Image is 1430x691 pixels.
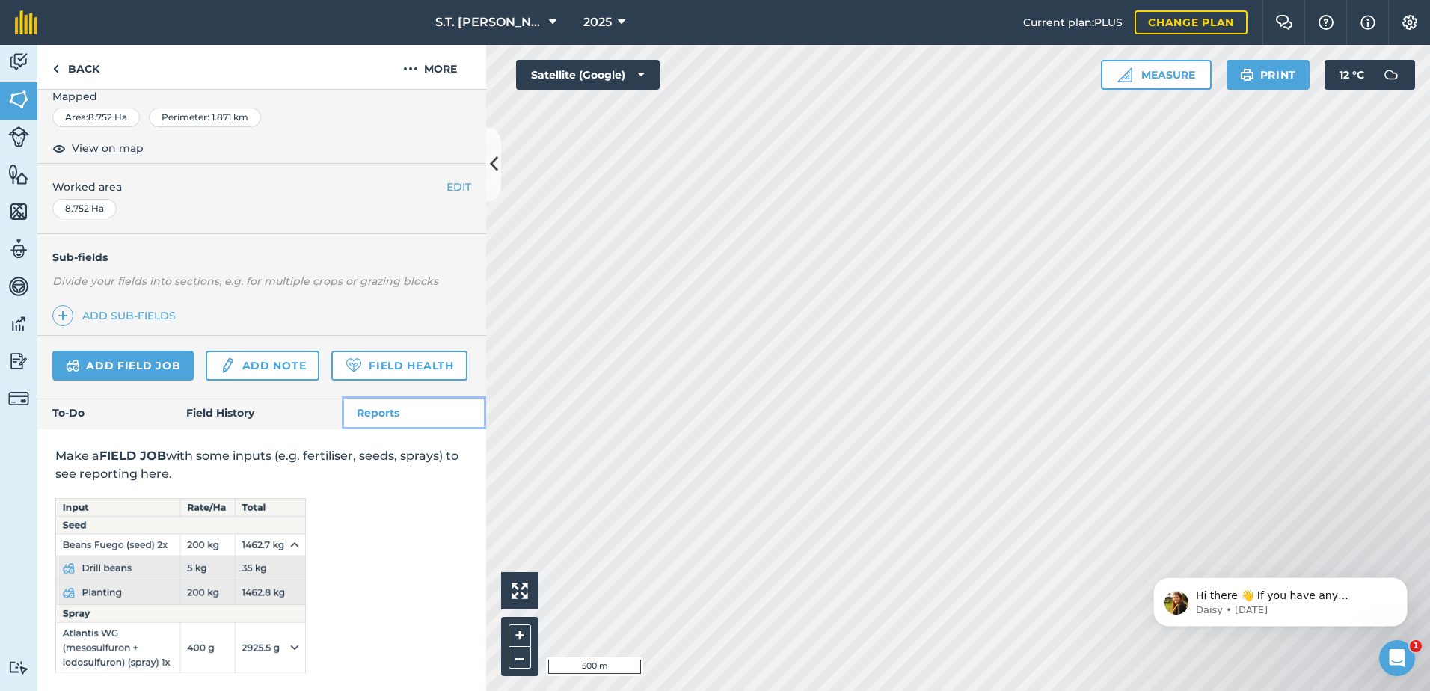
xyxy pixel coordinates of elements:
[8,660,29,675] img: svg+xml;base64,PD94bWwgdmVyc2lvbj0iMS4wIiBlbmNvZGluZz0idXRmLTgiPz4KPCEtLSBHZW5lcmF0b3I6IEFkb2JlIE...
[374,45,486,89] button: More
[52,274,438,288] em: Divide your fields into sections, e.g. for multiple crops or grazing blocks
[52,199,117,218] div: 8.752 Ha
[52,305,182,326] a: Add sub-fields
[342,396,486,429] a: Reports
[1401,15,1419,30] img: A cog icon
[8,88,29,111] img: svg+xml;base64,PHN2ZyB4bWxucz0iaHR0cDovL3d3dy53My5vcmcvMjAwMC9zdmciIHdpZHRoPSI1NiIgaGVpZ2h0PSI2MC...
[8,275,29,298] img: svg+xml;base64,PD94bWwgdmVyc2lvbj0iMS4wIiBlbmNvZGluZz0idXRmLTgiPz4KPCEtLSBHZW5lcmF0b3I6IEFkb2JlIE...
[219,357,236,375] img: svg+xml;base64,PD94bWwgdmVyc2lvbj0iMS4wIiBlbmNvZGluZz0idXRmLTgiPz4KPCEtLSBHZW5lcmF0b3I6IEFkb2JlIE...
[52,351,194,381] a: Add field job
[1376,60,1406,90] img: svg+xml;base64,PD94bWwgdmVyc2lvbj0iMS4wIiBlbmNvZGluZz0idXRmLTgiPz4KPCEtLSBHZW5lcmF0b3I6IEFkb2JlIE...
[1131,546,1430,651] iframe: Intercom notifications message
[331,351,467,381] a: Field Health
[1240,66,1254,84] img: svg+xml;base64,PHN2ZyB4bWxucz0iaHR0cDovL3d3dy53My5vcmcvMjAwMC9zdmciIHdpZHRoPSIxOSIgaGVpZ2h0PSIyNC...
[15,10,37,34] img: fieldmargin Logo
[1379,640,1415,676] iframe: Intercom live chat
[37,396,171,429] a: To-Do
[171,396,341,429] a: Field History
[509,624,531,647] button: +
[1227,60,1310,90] button: Print
[8,388,29,409] img: svg+xml;base64,PD94bWwgdmVyc2lvbj0iMS4wIiBlbmNvZGluZz0idXRmLTgiPz4KPCEtLSBHZW5lcmF0b3I6IEFkb2JlIE...
[66,357,80,375] img: svg+xml;base64,PD94bWwgdmVyc2lvbj0iMS4wIiBlbmNvZGluZz0idXRmLTgiPz4KPCEtLSBHZW5lcmF0b3I6IEFkb2JlIE...
[8,350,29,372] img: svg+xml;base64,PD94bWwgdmVyc2lvbj0iMS4wIiBlbmNvZGluZz0idXRmLTgiPz4KPCEtLSBHZW5lcmF0b3I6IEFkb2JlIE...
[58,307,68,325] img: svg+xml;base64,PHN2ZyB4bWxucz0iaHR0cDovL3d3dy53My5vcmcvMjAwMC9zdmciIHdpZHRoPSIxNCIgaGVpZ2h0PSIyNC...
[99,449,166,463] strong: FIELD JOB
[37,45,114,89] a: Back
[8,163,29,185] img: svg+xml;base64,PHN2ZyB4bWxucz0iaHR0cDovL3d3dy53My5vcmcvMjAwMC9zdmciIHdpZHRoPSI1NiIgaGVpZ2h0PSI2MC...
[1340,60,1364,90] span: 12 ° C
[8,51,29,73] img: svg+xml;base64,PD94bWwgdmVyc2lvbj0iMS4wIiBlbmNvZGluZz0idXRmLTgiPz4KPCEtLSBHZW5lcmF0b3I6IEFkb2JlIE...
[447,179,471,195] button: EDIT
[52,60,59,78] img: svg+xml;base64,PHN2ZyB4bWxucz0iaHR0cDovL3d3dy53My5vcmcvMjAwMC9zdmciIHdpZHRoPSI5IiBoZWlnaHQ9IjI0Ii...
[1325,60,1415,90] button: 12 °C
[52,139,66,157] img: svg+xml;base64,PHN2ZyB4bWxucz0iaHR0cDovL3d3dy53My5vcmcvMjAwMC9zdmciIHdpZHRoPSIxOCIgaGVpZ2h0PSIyNC...
[1101,60,1212,90] button: Measure
[1117,67,1132,82] img: Ruler icon
[8,238,29,260] img: svg+xml;base64,PD94bWwgdmVyc2lvbj0iMS4wIiBlbmNvZGluZz0idXRmLTgiPz4KPCEtLSBHZW5lcmF0b3I6IEFkb2JlIE...
[52,179,471,195] span: Worked area
[149,108,261,127] div: Perimeter : 1.871 km
[435,13,543,31] span: S.T. [PERSON_NAME] and Sons
[516,60,660,90] button: Satellite (Google)
[512,583,528,599] img: Four arrows, one pointing top left, one top right, one bottom right and the last bottom left
[1023,14,1123,31] span: Current plan : PLUS
[1135,10,1248,34] a: Change plan
[37,88,486,105] span: Mapped
[1275,15,1293,30] img: Two speech bubbles overlapping with the left bubble in the forefront
[1410,640,1422,652] span: 1
[55,447,468,483] p: Make a with some inputs (e.g. fertiliser, seeds, sprays) to see reporting here.
[72,140,144,156] span: View on map
[1360,13,1375,31] img: svg+xml;base64,PHN2ZyB4bWxucz0iaHR0cDovL3d3dy53My5vcmcvMjAwMC9zdmciIHdpZHRoPSIxNyIgaGVpZ2h0PSIxNy...
[206,351,319,381] a: Add note
[1317,15,1335,30] img: A question mark icon
[583,13,612,31] span: 2025
[403,60,418,78] img: svg+xml;base64,PHN2ZyB4bWxucz0iaHR0cDovL3d3dy53My5vcmcvMjAwMC9zdmciIHdpZHRoPSIyMCIgaGVpZ2h0PSIyNC...
[8,313,29,335] img: svg+xml;base64,PD94bWwgdmVyc2lvbj0iMS4wIiBlbmNvZGluZz0idXRmLTgiPz4KPCEtLSBHZW5lcmF0b3I6IEFkb2JlIE...
[52,139,144,157] button: View on map
[52,108,140,127] div: Area : 8.752 Ha
[8,200,29,223] img: svg+xml;base64,PHN2ZyB4bWxucz0iaHR0cDovL3d3dy53My5vcmcvMjAwMC9zdmciIHdpZHRoPSI1NiIgaGVpZ2h0PSI2MC...
[8,126,29,147] img: svg+xml;base64,PD94bWwgdmVyc2lvbj0iMS4wIiBlbmNvZGluZz0idXRmLTgiPz4KPCEtLSBHZW5lcmF0b3I6IEFkb2JlIE...
[37,249,486,265] h4: Sub-fields
[509,647,531,669] button: –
